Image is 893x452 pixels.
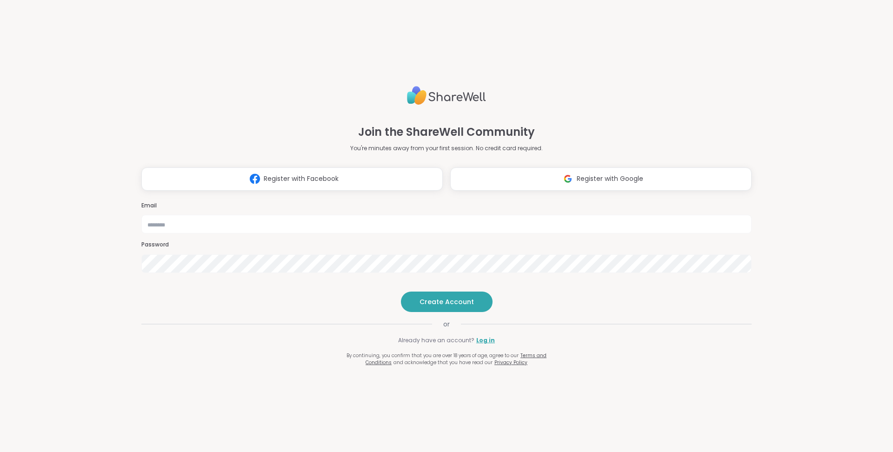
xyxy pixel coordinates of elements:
[264,174,339,184] span: Register with Facebook
[450,167,752,191] button: Register with Google
[407,82,486,109] img: ShareWell Logo
[393,359,493,366] span: and acknowledge that you have read our
[246,170,264,187] img: ShareWell Logomark
[420,297,474,306] span: Create Account
[141,167,443,191] button: Register with Facebook
[476,336,495,345] a: Log in
[401,292,493,312] button: Create Account
[347,352,519,359] span: By continuing, you confirm that you are over 18 years of age, agree to our
[141,241,752,249] h3: Password
[350,144,543,153] p: You're minutes away from your first session. No credit card required.
[577,174,643,184] span: Register with Google
[398,336,474,345] span: Already have an account?
[432,319,461,329] span: or
[141,202,752,210] h3: Email
[494,359,527,366] a: Privacy Policy
[366,352,546,366] a: Terms and Conditions
[358,124,535,140] h1: Join the ShareWell Community
[559,170,577,187] img: ShareWell Logomark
